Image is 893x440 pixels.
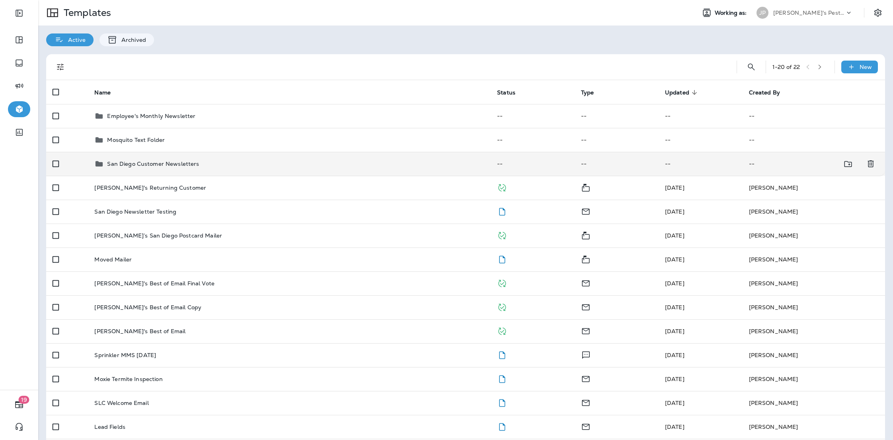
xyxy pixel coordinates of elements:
p: Mosquito Text Folder [107,137,165,143]
span: Email [581,327,591,334]
span: Shannon Davis [665,208,684,215]
span: Mailer [581,183,591,191]
td: -- [659,128,743,152]
span: Created By [749,89,790,96]
p: [PERSON_NAME]'s Returning Customer [94,185,206,191]
span: Mailer [581,255,591,262]
button: Expand Sidebar [8,5,30,21]
span: Name [94,89,111,96]
p: [PERSON_NAME]'s Best of Email Copy [94,304,201,310]
p: [PERSON_NAME]'s Best of Email Final Vote [94,280,214,287]
p: Moxie Termite Inspection [94,376,162,382]
span: Published [497,231,507,238]
td: -- [743,104,885,128]
button: 19 [8,397,30,412]
div: JP [757,7,768,19]
td: [PERSON_NAME] [743,367,885,391]
td: [PERSON_NAME] [743,224,885,247]
p: Moved Mailer [94,256,132,263]
td: -- [491,128,575,152]
span: J-P Scoville [665,423,684,430]
span: Draft [497,399,507,406]
span: Draft [497,375,507,382]
span: Published [497,279,507,286]
span: Draft [497,422,507,430]
p: SLC Welcome Email [94,400,148,406]
td: -- [659,152,743,176]
td: [PERSON_NAME] [743,319,885,343]
span: Draft [497,207,507,214]
td: -- [659,104,743,128]
span: Email [581,279,591,286]
button: Filters [53,59,68,75]
p: New [860,64,872,70]
p: San Diego Customer Newsletters [107,161,199,167]
td: [PERSON_NAME] [743,391,885,415]
span: Email [581,399,591,406]
span: Published [497,303,507,310]
td: [PERSON_NAME] [743,295,885,319]
span: Jason Munk [665,184,684,191]
td: -- [743,128,885,152]
td: [PERSON_NAME] [743,247,885,271]
button: Delete [863,156,879,172]
span: Status [497,89,526,96]
span: 19 [19,396,29,404]
span: Jason Munk [665,232,684,239]
span: Type [581,89,604,96]
p: Active [64,37,86,43]
p: [PERSON_NAME]’s San Diego Postcard Mailer [94,232,222,239]
span: Working as: [715,10,749,16]
td: [PERSON_NAME] [743,176,885,200]
span: Shannon Davis [665,399,684,407]
span: Jason Munk [665,256,684,263]
span: Draft [497,255,507,262]
td: [PERSON_NAME] [743,271,885,295]
td: -- [491,152,575,176]
td: [PERSON_NAME] [743,415,885,439]
span: Draft [497,351,507,358]
td: -- [743,152,843,176]
p: Templates [60,7,111,19]
span: Status [497,89,515,96]
span: Shannon Davis [665,328,684,335]
span: Shannon Davis [665,280,684,287]
span: Updated [665,89,689,96]
p: Sprinkler MMS [DATE] [94,352,156,358]
span: Published [497,327,507,334]
span: Email [581,422,591,430]
td: [PERSON_NAME] [743,343,885,367]
span: Email [581,303,591,310]
span: Shannon Davis [665,352,684,359]
p: Lead Fields [94,424,125,430]
span: Published [497,183,507,191]
p: Archived [117,37,146,43]
span: Shannon Davis [665,304,684,311]
span: Created By [749,89,780,96]
td: -- [491,104,575,128]
button: Move to folder [840,156,856,172]
span: Shannon Davis [665,375,684,383]
span: Email [581,375,591,382]
span: Name [94,89,121,96]
span: Mailer [581,231,591,238]
p: [PERSON_NAME]'s Pest Control - [GEOGRAPHIC_DATA] [773,10,845,16]
button: Search Templates [743,59,759,75]
td: -- [575,128,659,152]
span: Email [581,207,591,214]
span: Type [581,89,594,96]
td: [PERSON_NAME] [743,200,885,224]
td: -- [575,104,659,128]
div: 1 - 20 of 22 [772,64,800,70]
button: Settings [871,6,885,20]
p: San Diego Newsletter Testing [94,208,176,215]
td: -- [575,152,659,176]
p: Employee's Monthly Newsletter [107,113,195,119]
span: Text [581,351,591,358]
span: Updated [665,89,700,96]
p: [PERSON_NAME]'s Best of Email [94,328,185,334]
